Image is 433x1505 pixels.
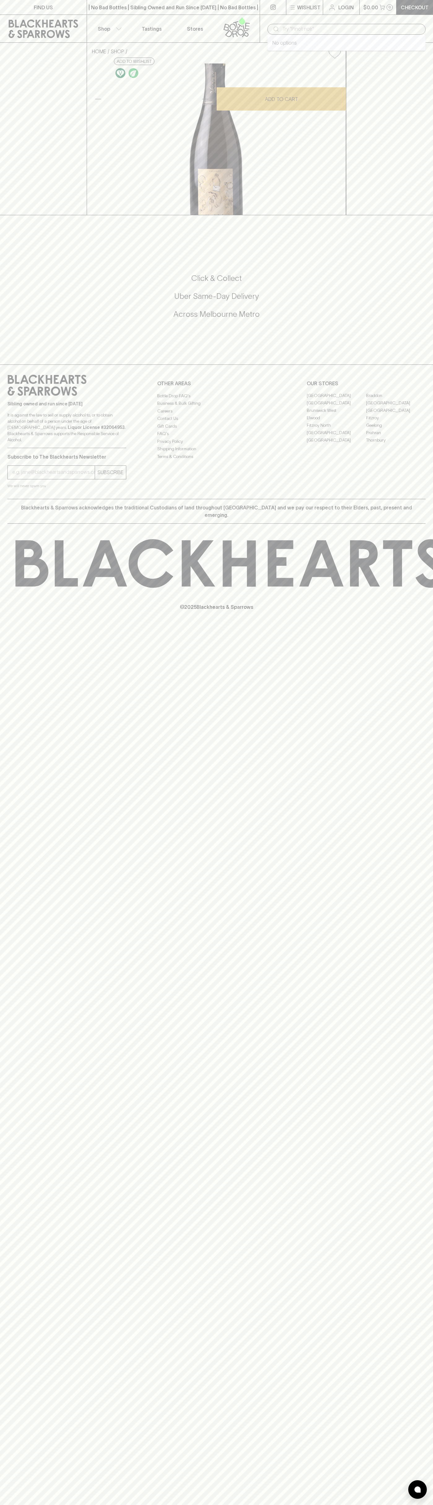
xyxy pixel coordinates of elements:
button: Shop [87,15,130,42]
p: Checkout [401,4,429,11]
a: Careers [157,407,276,415]
a: Stores [173,15,217,42]
a: Contact Us [157,415,276,422]
a: [GEOGRAPHIC_DATA] [307,429,366,437]
img: bubble-icon [414,1486,421,1493]
a: HOME [92,49,106,54]
div: Call to action block [7,248,426,352]
a: Elwood [307,414,366,422]
a: [GEOGRAPHIC_DATA] [307,437,366,444]
p: Login [338,4,354,11]
p: Wishlist [297,4,321,11]
a: Business & Bulk Gifting [157,400,276,407]
p: OTHER AREAS [157,380,276,387]
p: Sibling owned and run since [DATE] [7,401,126,407]
button: Add to wishlist [326,45,343,61]
a: Made without the use of any animal products. [114,67,127,80]
p: Shop [98,25,110,33]
p: SUBSCRIBE [97,469,123,476]
button: SUBSCRIBE [95,466,126,479]
img: Organic [128,68,138,78]
button: Add to wishlist [114,58,154,65]
h5: Uber Same-Day Delivery [7,291,426,301]
p: Subscribe to The Blackhearts Newsletter [7,453,126,460]
a: [GEOGRAPHIC_DATA] [366,399,426,407]
img: Vegan [115,68,125,78]
a: Geelong [366,422,426,429]
input: Try "Pinot noir" [282,24,421,34]
p: ADD TO CART [265,95,298,103]
p: Stores [187,25,203,33]
img: 41519.png [87,63,346,215]
p: It is against the law to sell or supply alcohol to, or to obtain alcohol on behalf of a person un... [7,412,126,443]
a: [GEOGRAPHIC_DATA] [307,392,366,399]
a: Shipping Information [157,445,276,453]
p: $0.00 [363,4,378,11]
strong: Liquor License #32064953 [68,425,125,430]
a: Gift Cards [157,422,276,430]
a: Terms & Conditions [157,453,276,460]
a: Organic [127,67,140,80]
input: e.g. jane@blackheartsandsparrows.com.au [12,467,95,477]
a: [GEOGRAPHIC_DATA] [307,399,366,407]
a: Tastings [130,15,173,42]
p: 0 [388,6,391,9]
button: ADD TO CART [217,87,346,111]
p: OUR STORES [307,380,426,387]
a: FAQ's [157,430,276,438]
a: Fitzroy [366,414,426,422]
h5: Across Melbourne Metro [7,309,426,319]
div: No options [267,35,426,51]
a: Fitzroy North [307,422,366,429]
a: Brunswick West [307,407,366,414]
a: Bottle Drop FAQ's [157,392,276,399]
a: [GEOGRAPHIC_DATA] [366,407,426,414]
a: Privacy Policy [157,438,276,445]
h5: Click & Collect [7,273,426,283]
p: Blackhearts & Sparrows acknowledges the traditional Custodians of land throughout [GEOGRAPHIC_DAT... [12,504,421,519]
a: Braddon [366,392,426,399]
p: FIND US [34,4,53,11]
a: Thornbury [366,437,426,444]
p: We will never spam you [7,483,126,489]
p: Tastings [142,25,162,33]
a: Prahran [366,429,426,437]
a: SHOP [111,49,124,54]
